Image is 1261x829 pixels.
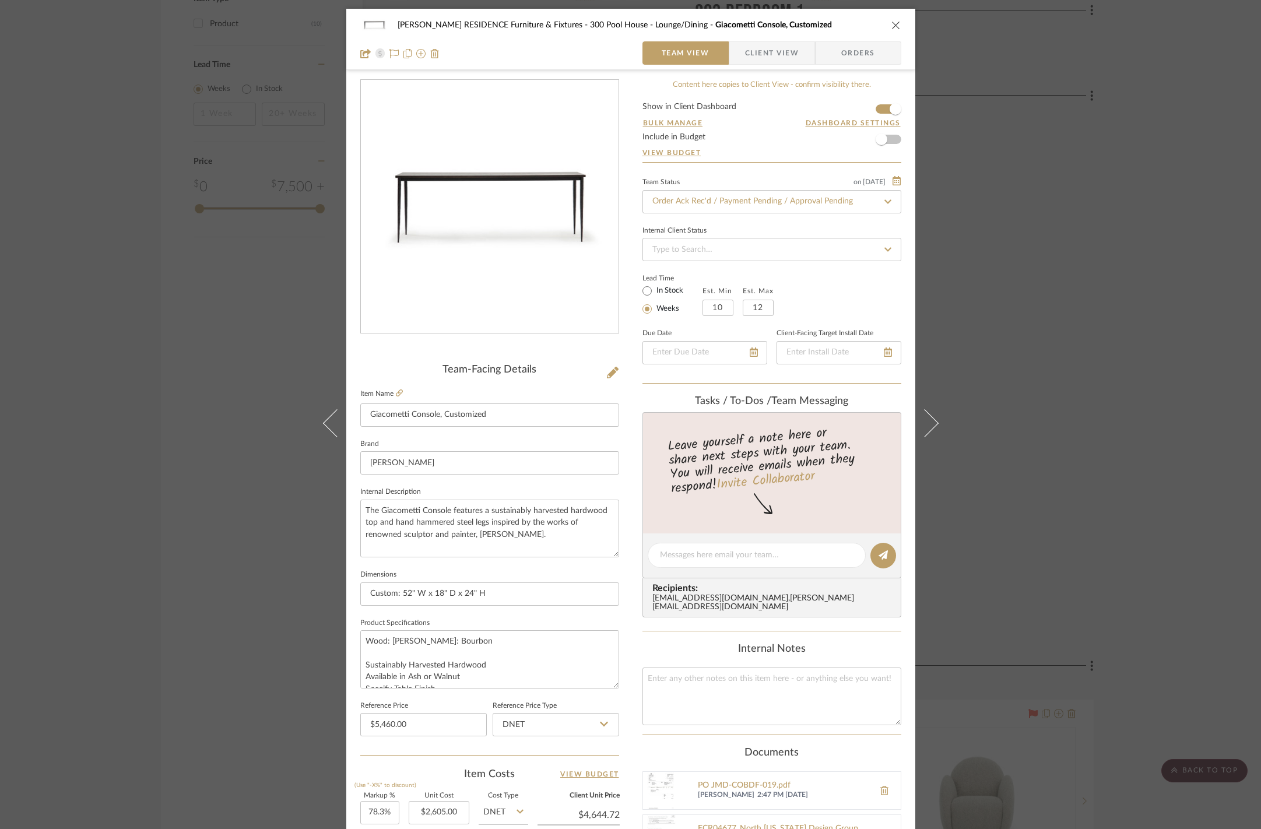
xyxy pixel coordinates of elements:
[642,79,901,91] div: Content here copies to Client View - confirm visibility there.
[398,21,590,29] span: [PERSON_NAME] RESIDENCE Furniture & Fixtures
[642,148,901,157] a: View Budget
[360,620,430,626] label: Product Specifications
[702,287,732,295] label: Est. Min
[361,118,619,296] div: 0
[642,190,901,213] input: Type to Search…
[698,791,754,800] span: [PERSON_NAME]
[642,643,901,656] div: Internal Notes
[360,703,408,709] label: Reference Price
[715,466,815,496] a: Invite Collaborator
[642,180,680,185] div: Team Status
[360,451,619,475] input: Enter Brand
[360,441,379,447] label: Brand
[654,304,679,314] label: Weeks
[643,772,680,809] img: PO JMD-COBDF-019.pdf
[360,364,619,377] div: Team-Facing Details
[360,389,403,399] label: Item Name
[662,41,709,65] span: Team View
[590,21,715,29] span: 300 Pool House - Lounge/Dining
[360,793,399,799] label: Markup %
[698,781,868,791] a: PO JMD-COBDF-019.pdf
[409,793,469,799] label: Unit Cost
[642,747,901,760] div: Documents
[652,583,896,593] span: Recipients:
[642,238,901,261] input: Type to Search…
[745,41,799,65] span: Client View
[642,228,707,234] div: Internal Client Status
[360,489,421,495] label: Internal Description
[430,49,440,58] img: Remove from project
[360,582,619,606] input: Enter the dimensions of this item
[652,594,896,613] div: [EMAIL_ADDRESS][DOMAIN_NAME] , [PERSON_NAME][EMAIL_ADDRESS][DOMAIN_NAME]
[479,793,528,799] label: Cost Type
[777,331,873,336] label: Client-Facing Target Install Date
[642,395,901,408] div: team Messaging
[715,21,832,29] span: Giacometti Console, Customized
[828,41,888,65] span: Orders
[642,341,767,364] input: Enter Due Date
[360,572,396,578] label: Dimensions
[538,793,620,799] label: Client Unit Price
[361,118,619,296] img: 424e0960-15d7-48f0-bc7e-3a9778f30848_436x436.jpg
[360,13,388,37] img: 424e0960-15d7-48f0-bc7e-3a9778f30848_48x40.jpg
[642,331,672,336] label: Due Date
[743,287,774,295] label: Est. Max
[641,420,902,498] div: Leave yourself a note here or share next steps with your team. You will receive emails when they ...
[862,178,887,186] span: [DATE]
[360,767,619,781] div: Item Costs
[642,283,702,316] mat-radio-group: Select item type
[853,178,862,185] span: on
[757,791,868,800] span: 2:47 PM [DATE]
[695,396,771,406] span: Tasks / To-Dos /
[360,403,619,427] input: Enter Item Name
[654,286,683,296] label: In Stock
[493,703,557,709] label: Reference Price Type
[777,341,901,364] input: Enter Install Date
[560,767,619,781] a: View Budget
[805,118,901,128] button: Dashboard Settings
[642,118,704,128] button: Bulk Manage
[642,273,702,283] label: Lead Time
[891,20,901,30] button: close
